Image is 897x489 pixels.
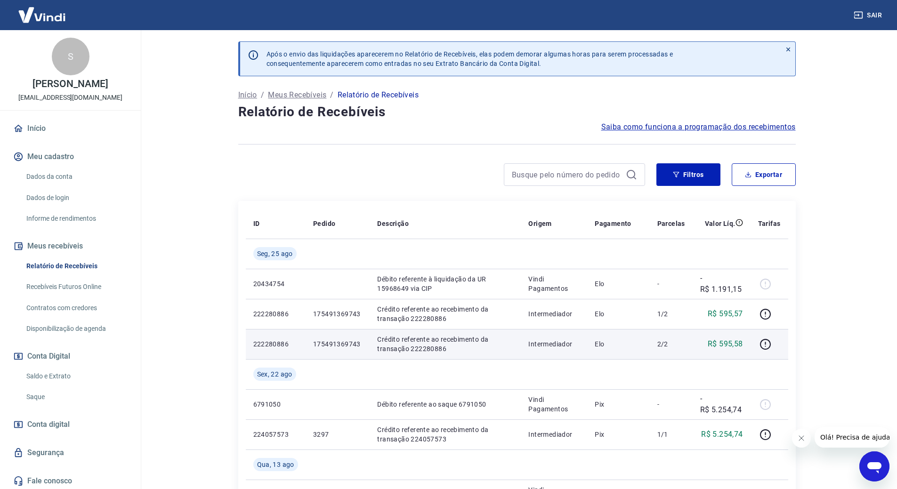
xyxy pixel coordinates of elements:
[313,309,362,319] p: 175491369743
[528,309,580,319] p: Intermediador
[708,308,743,320] p: R$ 595,57
[758,219,781,228] p: Tarifas
[313,339,362,349] p: 175491369743
[11,118,129,139] a: Início
[528,430,580,439] p: Intermediador
[32,79,108,89] p: [PERSON_NAME]
[23,209,129,228] a: Informe de rendimentos
[700,393,743,416] p: -R$ 5.254,74
[657,219,685,228] p: Parcelas
[257,369,292,379] span: Sex, 22 ago
[377,400,513,409] p: Débito referente ao saque 6791050
[261,89,264,101] p: /
[595,430,642,439] p: Pix
[23,387,129,407] a: Saque
[11,146,129,167] button: Meu cadastro
[852,7,886,24] button: Sair
[601,121,796,133] a: Saiba como funciona a programação dos recebimentos
[657,400,685,409] p: -
[708,338,743,350] p: R$ 595,58
[253,430,298,439] p: 224057573
[595,219,631,228] p: Pagamento
[700,273,743,295] p: -R$ 1.191,15
[528,395,580,414] p: Vindi Pagamentos
[11,442,129,463] a: Segurança
[657,430,685,439] p: 1/1
[512,168,622,182] input: Busque pelo número do pedido
[253,219,260,228] p: ID
[23,188,129,208] a: Dados de login
[705,219,735,228] p: Valor Líq.
[23,298,129,318] a: Contratos com credores
[657,279,685,289] p: -
[377,335,513,353] p: Crédito referente ao recebimento da transação 222280886
[595,309,642,319] p: Elo
[528,219,551,228] p: Origem
[11,236,129,257] button: Meus recebíveis
[23,277,129,297] a: Recebíveis Futuros Online
[253,279,298,289] p: 20434754
[859,451,889,481] iframe: Botão para abrir a janela de mensagens
[52,38,89,75] div: S
[595,339,642,349] p: Elo
[595,400,642,409] p: Pix
[11,414,129,435] a: Conta digital
[257,460,294,469] span: Qua, 13 ago
[267,49,673,68] p: Após o envio das liquidações aparecerem no Relatório de Recebíveis, elas podem demorar algumas ho...
[330,89,333,101] p: /
[253,339,298,349] p: 222280886
[27,418,70,431] span: Conta digital
[528,339,580,349] p: Intermediador
[377,219,409,228] p: Descrição
[377,274,513,293] p: Débito referente à liquidação da UR 15968649 via CIP
[792,429,811,448] iframe: Fechar mensagem
[377,425,513,444] p: Crédito referente ao recebimento da transação 224057573
[18,93,122,103] p: [EMAIL_ADDRESS][DOMAIN_NAME]
[528,274,580,293] p: Vindi Pagamentos
[657,339,685,349] p: 2/2
[23,167,129,186] a: Dados da conta
[253,400,298,409] p: 6791050
[657,309,685,319] p: 1/2
[238,89,257,101] a: Início
[6,7,79,14] span: Olá! Precisa de ajuda?
[701,429,743,440] p: R$ 5.254,74
[23,257,129,276] a: Relatório de Recebíveis
[268,89,326,101] a: Meus Recebíveis
[23,319,129,338] a: Disponibilização de agenda
[11,0,73,29] img: Vindi
[313,430,362,439] p: 3297
[253,309,298,319] p: 222280886
[815,427,889,448] iframe: Mensagem da empresa
[595,279,642,289] p: Elo
[377,305,513,323] p: Crédito referente ao recebimento da transação 222280886
[732,163,796,186] button: Exportar
[257,249,293,258] span: Seg, 25 ago
[11,346,129,367] button: Conta Digital
[23,367,129,386] a: Saldo e Extrato
[238,103,796,121] h4: Relatório de Recebíveis
[313,219,335,228] p: Pedido
[656,163,720,186] button: Filtros
[338,89,419,101] p: Relatório de Recebíveis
